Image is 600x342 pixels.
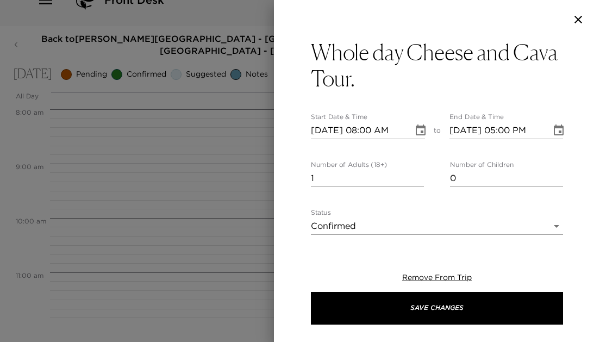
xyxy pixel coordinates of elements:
[410,120,432,141] button: Choose date, selected date is Oct 6, 2025
[311,160,387,170] label: Number of Adults (18+)
[311,113,367,122] label: Start Date & Time
[449,113,504,122] label: End Date & Time
[548,120,570,141] button: Choose date, selected date is Oct 6, 2025
[434,126,441,139] span: to
[311,292,563,325] button: Save Changes
[311,217,563,235] div: Confirmed
[311,39,563,91] button: Whole day Cheese and Cava Tour.
[311,208,331,217] label: Status
[311,122,405,139] input: MM/DD/YYYY hh:mm aa
[449,122,544,139] input: MM/DD/YYYY hh:mm aa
